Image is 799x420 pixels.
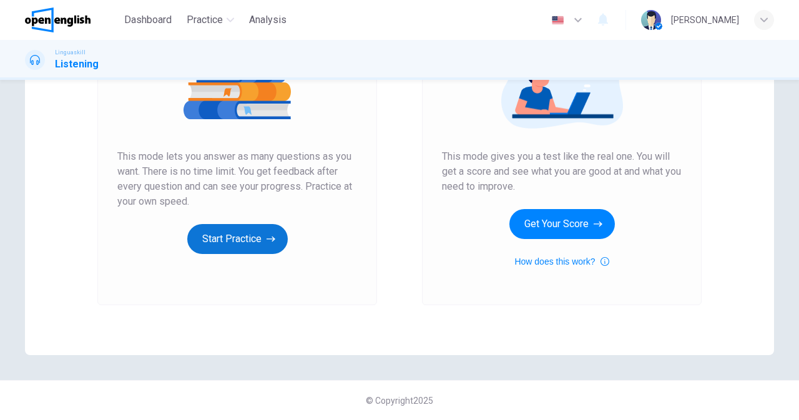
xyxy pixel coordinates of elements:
[119,9,177,31] button: Dashboard
[641,10,661,30] img: Profile picture
[182,9,239,31] button: Practice
[514,254,609,269] button: How does this work?
[117,149,357,209] span: This mode lets you answer as many questions as you want. There is no time limit. You get feedback...
[671,12,739,27] div: [PERSON_NAME]
[442,149,682,194] span: This mode gives you a test like the real one. You will get a score and see what you are good at a...
[25,7,119,32] a: OpenEnglish logo
[550,16,566,25] img: en
[509,209,615,239] button: Get Your Score
[249,12,287,27] span: Analysis
[244,9,292,31] button: Analysis
[187,12,223,27] span: Practice
[366,396,433,406] span: © Copyright 2025
[55,57,99,72] h1: Listening
[187,224,288,254] button: Start Practice
[25,7,91,32] img: OpenEnglish logo
[124,12,172,27] span: Dashboard
[55,48,86,57] span: Linguaskill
